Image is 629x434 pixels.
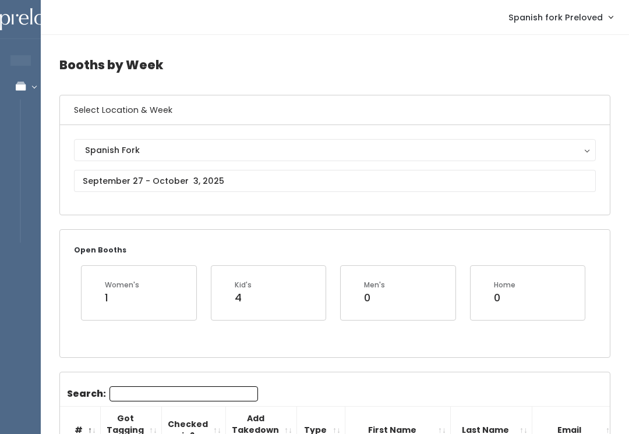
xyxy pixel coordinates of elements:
[235,290,252,305] div: 4
[364,290,385,305] div: 0
[494,290,515,305] div: 0
[74,170,596,192] input: September 27 - October 3, 2025
[74,139,596,161] button: Spanish Fork
[67,386,258,401] label: Search:
[74,245,126,255] small: Open Booths
[109,386,258,401] input: Search:
[508,11,603,24] span: Spanish fork Preloved
[105,280,139,290] div: Women's
[60,95,610,125] h6: Select Location & Week
[364,280,385,290] div: Men's
[497,5,624,30] a: Spanish fork Preloved
[59,49,610,81] h4: Booths by Week
[105,290,139,305] div: 1
[235,280,252,290] div: Kid's
[494,280,515,290] div: Home
[85,144,585,156] div: Spanish Fork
